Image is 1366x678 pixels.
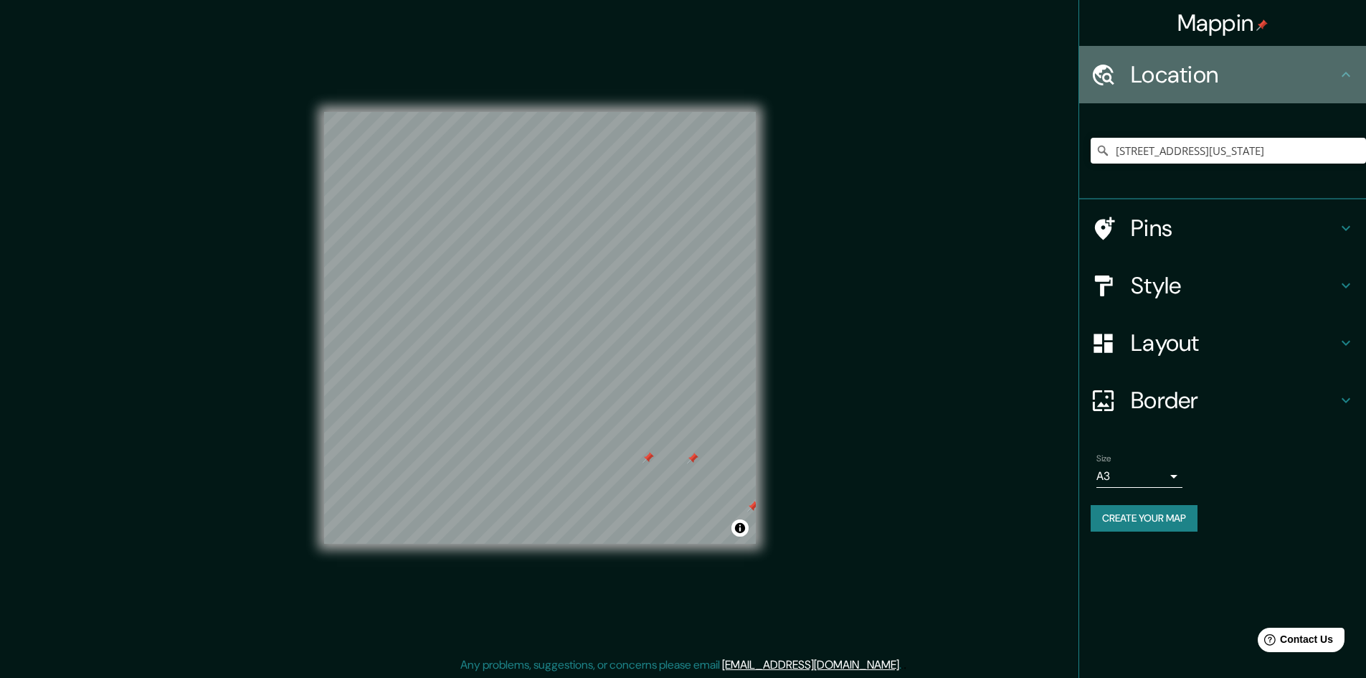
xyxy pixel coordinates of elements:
h4: Style [1131,271,1337,300]
div: Border [1079,372,1366,429]
h4: Location [1131,60,1337,89]
div: Layout [1079,314,1366,372]
a: [EMAIL_ADDRESS][DOMAIN_NAME] [722,657,899,672]
canvas: Map [324,112,756,544]
button: Toggle attribution [731,519,749,537]
iframe: Help widget launcher [1238,622,1350,662]
h4: Pins [1131,214,1337,243]
div: Location [1079,46,1366,103]
button: Create your map [1091,505,1197,532]
div: Pins [1079,199,1366,257]
img: pin-icon.png [1256,19,1268,31]
div: A3 [1096,465,1182,488]
h4: Border [1131,386,1337,415]
h4: Layout [1131,329,1337,357]
div: . [901,656,903,674]
h4: Mappin [1177,9,1268,37]
div: . [903,656,906,674]
input: Pick your city or area [1091,138,1366,164]
p: Any problems, suggestions, or concerns please email . [460,656,901,674]
label: Size [1096,453,1111,465]
div: Style [1079,257,1366,314]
